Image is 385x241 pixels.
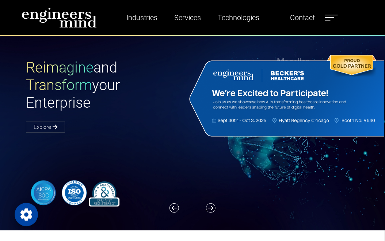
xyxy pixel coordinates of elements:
[26,179,122,207] img: banner-logo
[287,9,318,26] a: Contact
[215,9,262,26] a: Technologies
[26,122,65,133] a: Explore
[26,59,94,76] span: Reimagine
[171,9,204,26] a: Services
[26,59,192,112] h1: and your Enterprise
[123,9,160,26] a: Industries
[26,77,92,94] span: Transform
[187,53,384,138] img: Website Banner
[22,7,97,28] img: logo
